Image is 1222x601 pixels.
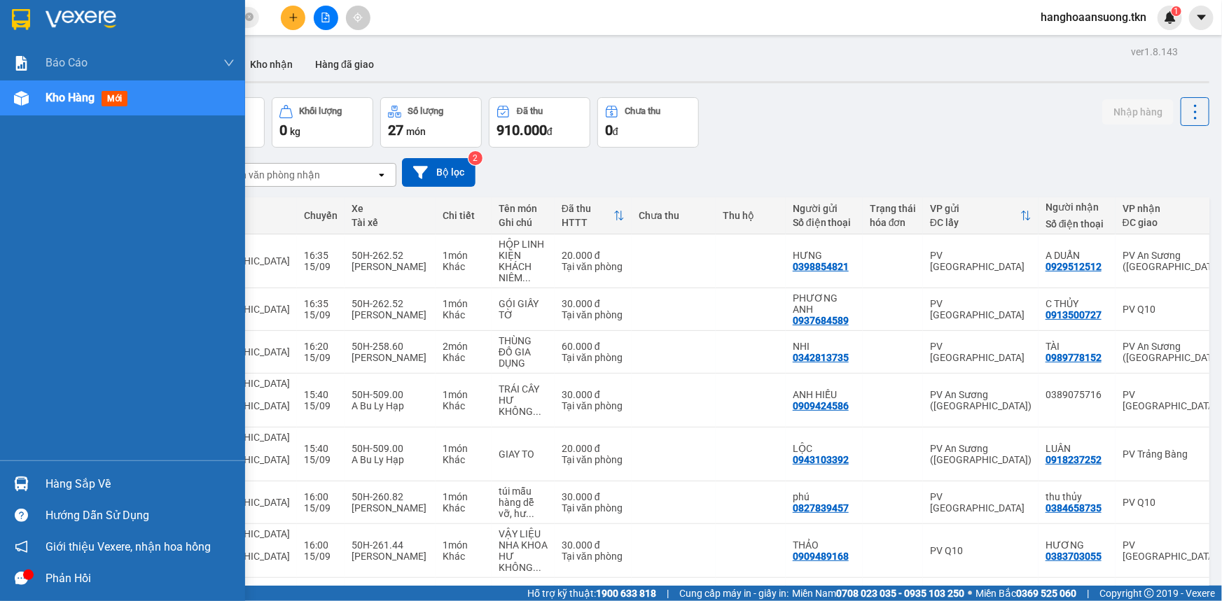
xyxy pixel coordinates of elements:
[526,508,534,519] span: ...
[15,540,28,553] span: notification
[870,203,916,214] div: Trạng thái
[245,13,254,21] span: close-circle
[352,551,429,562] div: [PERSON_NAME]
[1046,341,1109,352] div: TÀI
[605,122,613,139] span: 0
[793,389,856,400] div: ANH HIẾU
[562,309,625,320] div: Tại văn phòng
[793,454,849,465] div: 0943103392
[793,352,849,363] div: 0342813735
[1195,11,1208,24] span: caret-down
[14,91,29,106] img: warehouse-icon
[562,298,625,309] div: 30.000 đ
[272,97,373,148] button: Khối lượng0kg
[15,572,28,585] span: message
[517,106,543,116] div: Đã thu
[304,261,338,272] div: 15/09
[499,497,548,519] div: hàng dễ vỡ, hư không đền
[443,454,485,465] div: Khác
[352,309,429,320] div: [PERSON_NAME]
[499,395,548,417] div: HƯ KHÔNG ĐỀN
[1174,6,1179,16] span: 1
[304,502,338,514] div: 15/09
[46,54,88,71] span: Báo cáo
[131,34,585,52] li: [STREET_ADDRESS][PERSON_NAME]. [GEOGRAPHIC_DATA], Tỉnh [GEOGRAPHIC_DATA]
[793,315,849,326] div: 0937684589
[300,106,342,116] div: Khối lượng
[18,17,88,87] img: logo.jpg
[1046,298,1109,309] div: C THỦY
[968,591,972,596] span: ⚪️
[443,491,485,502] div: 1 món
[304,389,338,400] div: 15:40
[18,101,223,148] b: GỬI : PV An Sương ([GEOGRAPHIC_DATA])
[836,588,964,599] strong: 0708 023 035 - 0935 103 250
[468,151,482,165] sup: 2
[304,400,338,411] div: 15/09
[1016,588,1076,599] strong: 0369 525 060
[499,239,548,261] div: HỘP LINH KIỆN
[443,250,485,261] div: 1 món
[12,9,30,30] img: logo-vxr
[793,400,849,411] div: 0909424586
[1046,250,1109,261] div: A DUẨN
[443,341,485,352] div: 2 món
[499,203,548,214] div: Tên món
[406,126,426,137] span: món
[597,97,699,148] button: Chưa thu0đ
[245,11,254,24] span: close-circle
[14,476,29,491] img: warehouse-icon
[304,48,385,81] button: Hàng đã giao
[930,491,1032,514] div: PV [GEOGRAPHIC_DATA]
[281,6,305,30] button: plus
[304,341,338,352] div: 16:20
[14,56,29,71] img: solution-icon
[930,545,1032,556] div: PV Q10
[930,250,1032,272] div: PV [GEOGRAPHIC_DATA]
[562,443,625,454] div: 20.000 đ
[793,217,856,228] div: Số điện thoại
[667,586,669,601] span: |
[930,217,1020,228] div: ĐC lấy
[352,261,429,272] div: [PERSON_NAME]
[353,13,363,22] span: aim
[533,562,541,573] span: ...
[304,352,338,363] div: 15/09
[352,352,429,363] div: [PERSON_NAME]
[279,122,287,139] span: 0
[304,539,338,551] div: 16:00
[793,261,849,272] div: 0398854821
[562,539,625,551] div: 30.000 đ
[304,443,338,454] div: 15:40
[679,586,789,601] span: Cung cấp máy in - giấy in:
[1046,491,1109,502] div: thu thủy
[46,538,211,556] span: Giới thiệu Vexere, nhận hoa hồng
[352,298,429,309] div: 50H-262.52
[443,389,485,400] div: 1 món
[1046,443,1109,454] div: LUÂN
[1123,203,1213,214] div: VP nhận
[499,486,548,497] div: túi mẫu
[380,97,482,148] button: Số lượng27món
[489,97,590,148] button: Đã thu910.000đ
[497,122,547,139] span: 910.000
[352,502,429,514] div: [PERSON_NAME]
[304,551,338,562] div: 15/09
[562,250,625,261] div: 20.000 đ
[562,341,625,352] div: 60.000 đ
[1164,11,1176,24] img: icon-new-feature
[547,126,553,137] span: đ
[522,272,531,283] span: ...
[352,454,429,465] div: A Bu Ly Hạp
[793,539,856,551] div: THẢO
[499,383,548,395] div: TRÁI CÂY
[1046,389,1109,400] div: 0389075716
[1046,309,1102,320] div: 0913500727
[46,568,235,589] div: Phản hồi
[239,48,304,81] button: Kho nhận
[352,443,429,454] div: 50H-509.00
[290,126,300,137] span: kg
[533,406,541,417] span: ...
[314,6,338,30] button: file-add
[930,298,1032,320] div: PV [GEOGRAPHIC_DATA]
